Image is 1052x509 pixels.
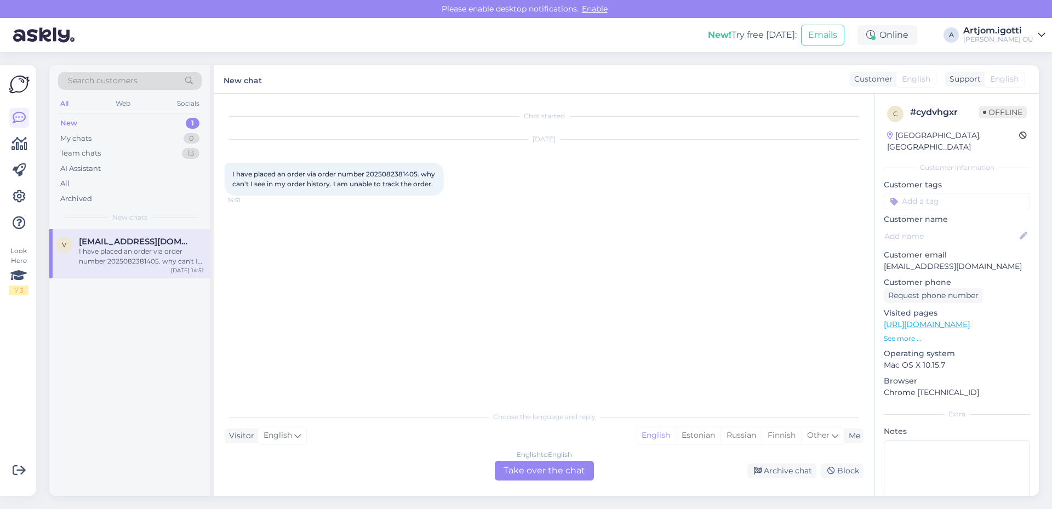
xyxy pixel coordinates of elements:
div: Finnish [762,427,801,444]
div: Russian [721,427,762,444]
div: Look Here [9,246,28,295]
input: Add a tag [884,193,1030,209]
span: Enable [579,4,611,14]
div: Take over the chat [495,461,594,481]
div: Support [945,73,981,85]
p: Visited pages [884,307,1030,319]
div: English to English [517,450,572,460]
div: 1 [186,118,199,129]
div: New [60,118,77,129]
div: 0 [184,133,199,144]
div: My chats [60,133,92,144]
div: Web [113,96,133,111]
label: New chat [224,72,262,87]
p: Browser [884,375,1030,387]
div: Try free [DATE]: [708,28,797,42]
p: See more ... [884,334,1030,344]
div: I have placed an order via order number 2025082381405. why can't I see in my order history. I am ... [79,247,204,266]
p: Operating system [884,348,1030,359]
b: New! [708,30,731,40]
span: English [990,73,1019,85]
span: c [893,110,898,118]
div: Customer [850,73,893,85]
p: Customer email [884,249,1030,261]
div: 1 / 3 [9,285,28,295]
div: [DATE] [225,134,864,144]
div: [GEOGRAPHIC_DATA], [GEOGRAPHIC_DATA] [887,130,1019,153]
div: Socials [175,96,202,111]
div: Archived [60,193,92,204]
input: Add name [884,230,1017,242]
div: Customer information [884,163,1030,173]
span: v [62,241,66,249]
p: Customer phone [884,277,1030,288]
div: All [58,96,71,111]
div: Choose the language and reply [225,412,864,422]
span: 14:51 [228,196,269,204]
span: English [264,430,292,442]
p: Customer tags [884,179,1030,191]
div: All [60,178,70,189]
p: [EMAIL_ADDRESS][DOMAIN_NAME] [884,261,1030,272]
a: [URL][DOMAIN_NAME] [884,319,970,329]
div: Artjom.igotti [963,26,1033,35]
a: Artjom.igotti[PERSON_NAME] OÜ [963,26,1045,44]
div: Archive chat [747,464,816,478]
div: 13 [182,148,199,159]
div: Estonian [676,427,721,444]
span: Other [807,430,830,440]
p: Mac OS X 10.15.7 [884,359,1030,371]
div: Me [844,430,860,442]
span: I have placed an order via order number 2025082381405. why can't I see in my order history. I am ... [232,170,437,188]
img: Askly Logo [9,74,30,95]
div: English [636,427,676,444]
div: Online [857,25,917,45]
div: [DATE] 14:51 [171,266,204,274]
p: Customer name [884,214,1030,225]
div: # cydvhgxr [910,106,979,119]
div: Request phone number [884,288,983,303]
span: Search customers [68,75,138,87]
button: Emails [801,25,844,45]
p: Chrome [TECHNICAL_ID] [884,387,1030,398]
span: Offline [979,106,1027,118]
div: Block [821,464,864,478]
span: English [902,73,930,85]
div: Chat started [225,111,864,121]
div: Team chats [60,148,101,159]
div: Visitor [225,430,254,442]
span: New chats [112,213,147,222]
span: vineetgupta_1991@yahoo.com [79,237,193,247]
div: Extra [884,409,1030,419]
div: [PERSON_NAME] OÜ [963,35,1033,44]
div: A [944,27,959,43]
p: Notes [884,426,1030,437]
div: AI Assistant [60,163,101,174]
